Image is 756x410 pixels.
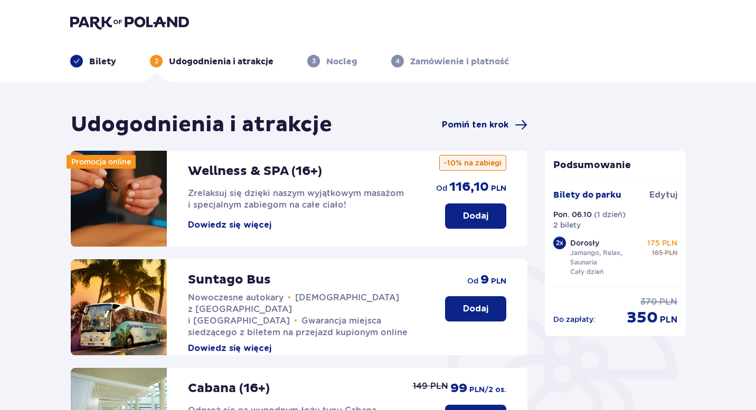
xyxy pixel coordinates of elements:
[627,308,658,328] span: 350
[445,203,506,229] button: Dodaj
[649,189,677,201] span: Edytuj
[294,316,297,326] span: •
[188,272,271,288] p: Suntago Bus
[395,56,400,66] p: 4
[652,248,663,258] span: 185
[660,314,677,326] span: PLN
[307,55,357,67] div: 3Nocleg
[70,15,189,30] img: Park of Poland logo
[436,183,447,193] span: od
[469,385,506,395] span: PLN /2 os.
[188,188,404,210] span: Zrelaksuj się dzięki naszym wyjątkowym masażom i specjalnym zabiegom na całe ciało!
[188,380,270,396] p: Cabana (16+)
[188,292,283,302] span: Nowoczesne autokary
[570,238,599,248] p: Dorosły
[413,380,448,392] p: 149 PLN
[169,56,273,67] p: Udogodnienia i atrakcje
[391,55,509,67] div: 4Zamówienie i płatność
[665,248,677,258] span: PLN
[553,220,581,230] p: 2 bilety
[480,272,489,288] span: 9
[553,189,621,201] p: Bilety do parku
[450,380,467,396] span: 99
[326,56,357,67] p: Nocleg
[439,155,506,171] p: -10% na zabiegi
[188,163,322,179] p: Wellness & SPA (16+)
[442,119,527,131] a: Pomiń ten krok
[553,237,566,249] div: 2 x
[570,248,643,267] p: Jamango, Relax, Saunaria
[71,112,332,138] h1: Udogodnienia i atrakcje
[491,183,506,194] span: PLN
[188,343,271,354] button: Dowiedz się więcej
[410,56,509,67] p: Zamówienie i płatność
[553,209,592,220] p: Pon. 06.10
[445,296,506,321] button: Dodaj
[89,56,116,67] p: Bilety
[570,267,603,277] p: Cały dzień
[553,314,596,325] p: Do zapłaty :
[463,303,488,315] p: Dodaj
[312,56,316,66] p: 3
[188,292,399,326] span: [DEMOGRAPHIC_DATA] z [GEOGRAPHIC_DATA] i [GEOGRAPHIC_DATA]
[467,276,478,286] span: od
[288,292,291,303] span: •
[70,55,116,67] div: Bilety
[594,209,626,220] p: ( 1 dzień )
[155,56,158,66] p: 2
[71,151,167,247] img: attraction
[647,238,677,248] p: 175 PLN
[640,296,657,308] span: 370
[67,155,136,169] div: Promocja online
[659,296,677,308] span: PLN
[442,119,508,131] span: Pomiń ten krok
[150,55,273,67] div: 2Udogodnienia i atrakcje
[449,179,489,195] span: 116,10
[188,219,271,231] button: Dowiedz się więcej
[545,159,686,172] p: Podsumowanie
[71,259,167,355] img: attraction
[463,210,488,222] p: Dodaj
[491,276,506,287] span: PLN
